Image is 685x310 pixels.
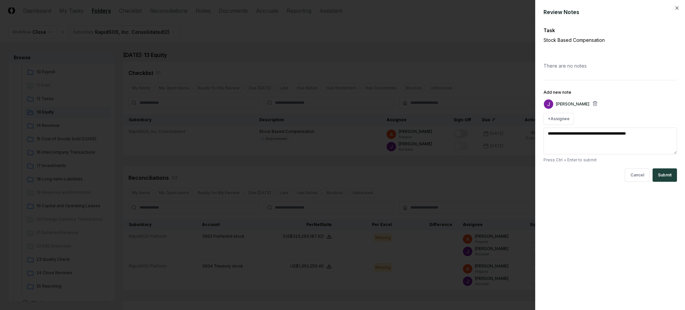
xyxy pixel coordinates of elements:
[625,168,650,182] button: Cancel
[544,113,574,125] button: +Assignee
[544,157,677,163] p: Press Ctrl + Enter to submit
[544,36,654,44] p: Stock Based Compensation
[544,8,677,16] div: Review Notes
[544,99,553,109] img: ACg8ocKTC56tjQR6-o9bi8poVV4j_qMfO6M0RniyL9InnBgkmYdNig=s96-c
[544,27,677,34] div: Task
[556,101,589,107] p: [PERSON_NAME]
[544,57,677,75] div: There are no notes
[653,168,677,182] button: Submit
[544,90,571,95] label: Add new note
